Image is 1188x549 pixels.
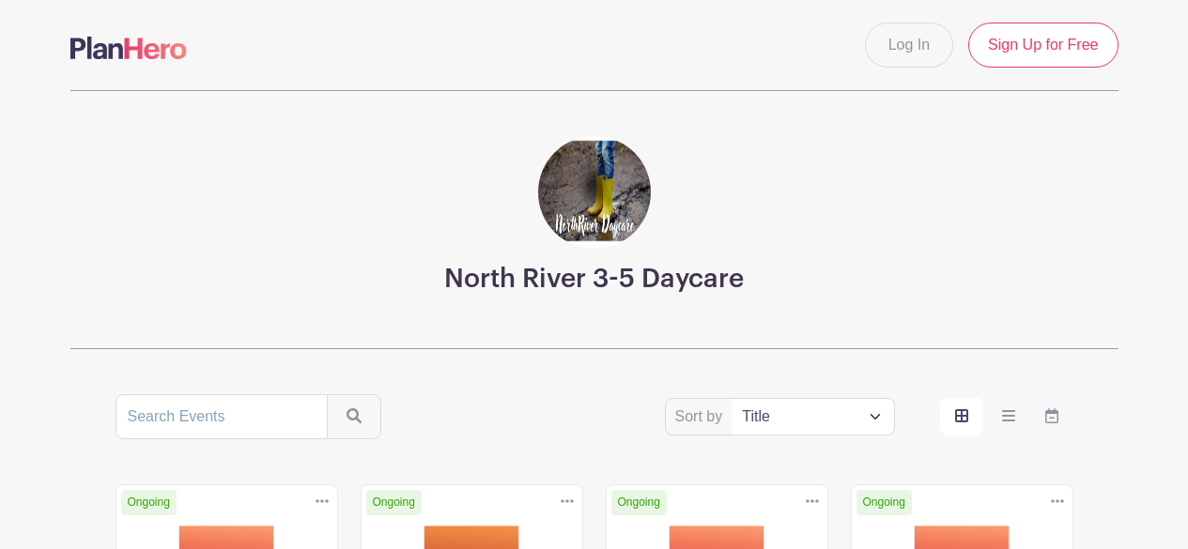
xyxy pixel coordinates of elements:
[968,23,1118,68] a: Sign Up for Free
[940,398,1073,435] div: order and view
[538,136,651,249] img: Junior%20Kindergarten%20background%20website.png
[444,264,744,296] h3: North River 3-5 Daycare
[70,37,187,59] img: logo-507f7623f17ff9eddc593b1ce0a138ce2505c220e1c5a4e2b4648c50719b7d32.svg
[116,394,328,439] input: Search Events
[865,23,953,68] a: Log In
[675,405,729,428] label: Sort by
